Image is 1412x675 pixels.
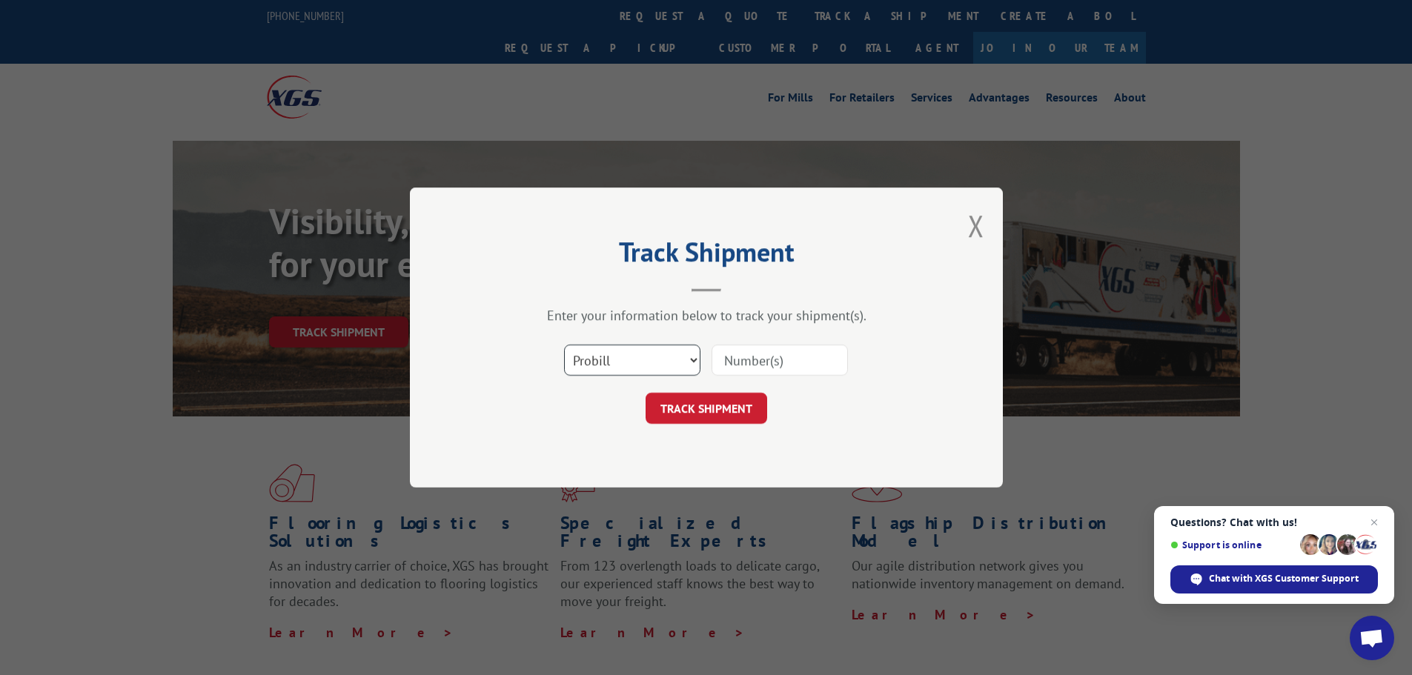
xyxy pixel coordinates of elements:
[646,393,767,424] button: TRACK SHIPMENT
[1170,516,1378,528] span: Questions? Chat with us!
[1170,565,1378,593] span: Chat with XGS Customer Support
[484,307,929,324] div: Enter your information below to track your shipment(s).
[1209,572,1359,585] span: Chat with XGS Customer Support
[968,206,984,245] button: Close modal
[1350,616,1394,660] a: Open chat
[484,242,929,270] h2: Track Shipment
[1170,539,1295,551] span: Support is online
[712,345,848,376] input: Number(s)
